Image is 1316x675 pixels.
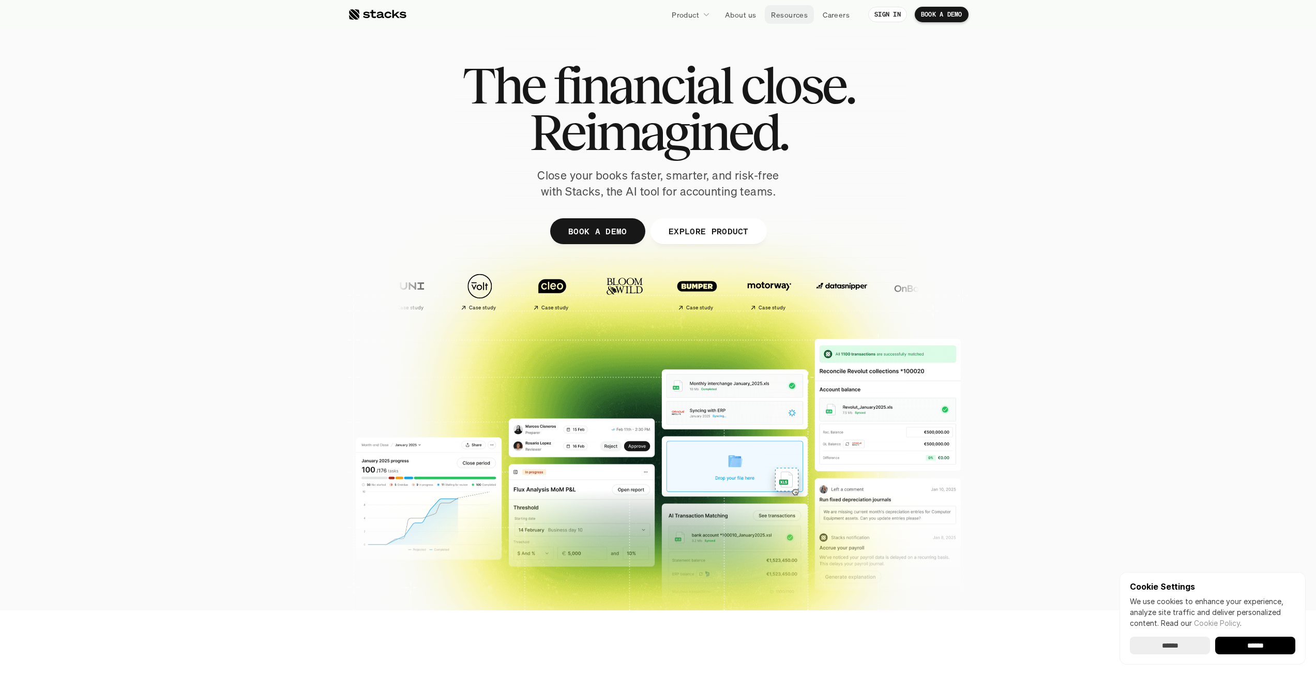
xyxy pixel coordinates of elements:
[915,7,969,22] a: BOOK A DEMO
[1194,619,1240,627] a: Cookie Policy
[874,11,901,18] p: SIGN IN
[650,218,766,244] a: EXPLORE PRODUCT
[553,62,732,109] span: financial
[462,62,544,109] span: The
[446,268,513,315] a: Case study
[816,5,856,24] a: Careers
[1161,619,1242,627] span: Read our .
[719,5,762,24] a: About us
[765,5,814,24] a: Resources
[686,305,713,311] h2: Case study
[725,9,756,20] p: About us
[396,305,423,311] h2: Case study
[529,168,788,200] p: Close your books faster, smarter, and risk-free with Stacks, the AI tool for accounting teams.
[1130,582,1295,591] p: Cookie Settings
[529,109,787,155] span: Reimagined.
[1130,596,1295,628] p: We use cookies to enhance your experience, analyze site traffic and deliver personalized content.
[771,9,808,20] p: Resources
[519,268,586,315] a: Case study
[541,305,568,311] h2: Case study
[823,9,850,20] p: Careers
[672,9,699,20] p: Product
[468,305,496,311] h2: Case study
[758,305,785,311] h2: Case study
[740,62,854,109] span: close.
[550,218,645,244] a: BOOK A DEMO
[868,7,907,22] a: SIGN IN
[921,11,962,18] p: BOOK A DEMO
[122,239,168,247] a: Privacy Policy
[374,268,441,315] a: Case study
[663,268,731,315] a: Case study
[668,223,748,238] p: EXPLORE PRODUCT
[736,268,803,315] a: Case study
[568,223,627,238] p: BOOK A DEMO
